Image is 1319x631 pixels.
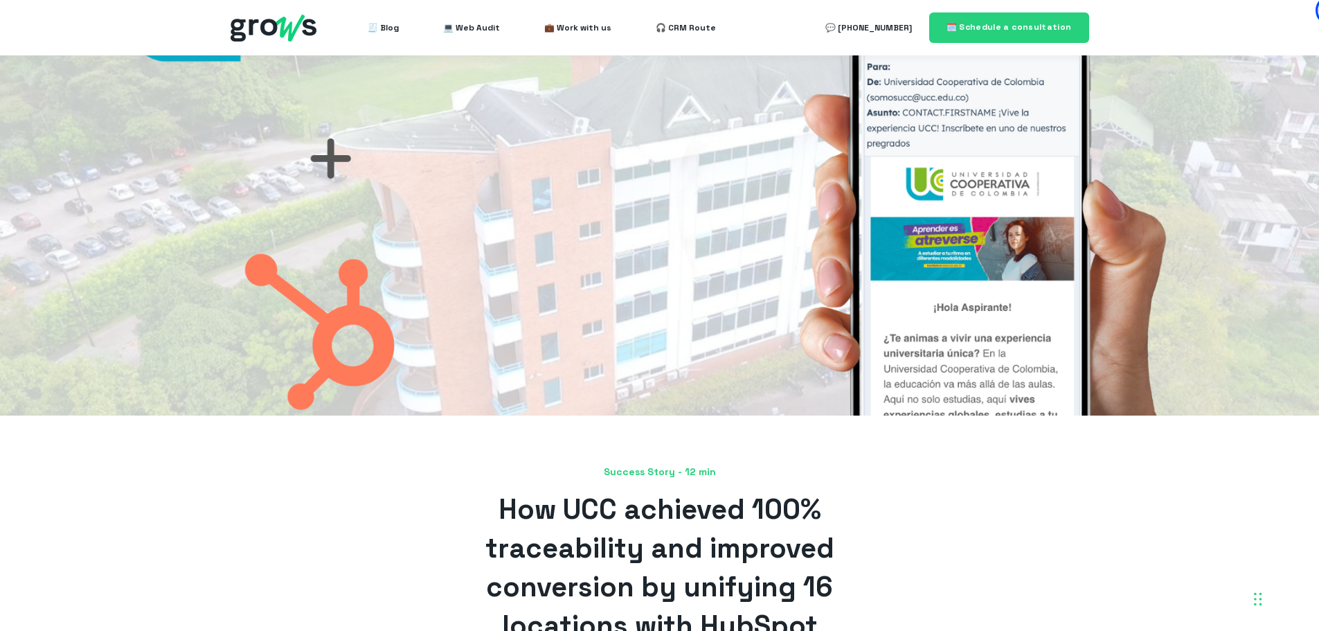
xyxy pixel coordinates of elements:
[368,14,399,42] a: 🧾 Blog
[443,14,500,42] a: 💻 Web Audit
[544,22,611,33] font: 💼 Work with us
[946,21,1072,33] font: 🗓️ Schedule a consultation
[1070,454,1319,631] iframe: Chat Widget
[544,14,611,42] a: 💼 Work with us
[443,22,500,33] font: 💻 Web Audit
[1254,578,1262,620] div: Drag
[656,22,716,33] font: 🎧 CRM Route
[231,15,316,42] img: grows - hubspot
[929,12,1089,42] a: 🗓️ Schedule a consultation
[825,22,912,33] font: 💬 [PHONE_NUMBER]
[604,465,716,478] font: Success Story - 12 min
[368,22,399,33] font: 🧾 Blog
[656,14,716,42] a: 🎧 CRM Route
[825,14,912,42] a: 💬 [PHONE_NUMBER]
